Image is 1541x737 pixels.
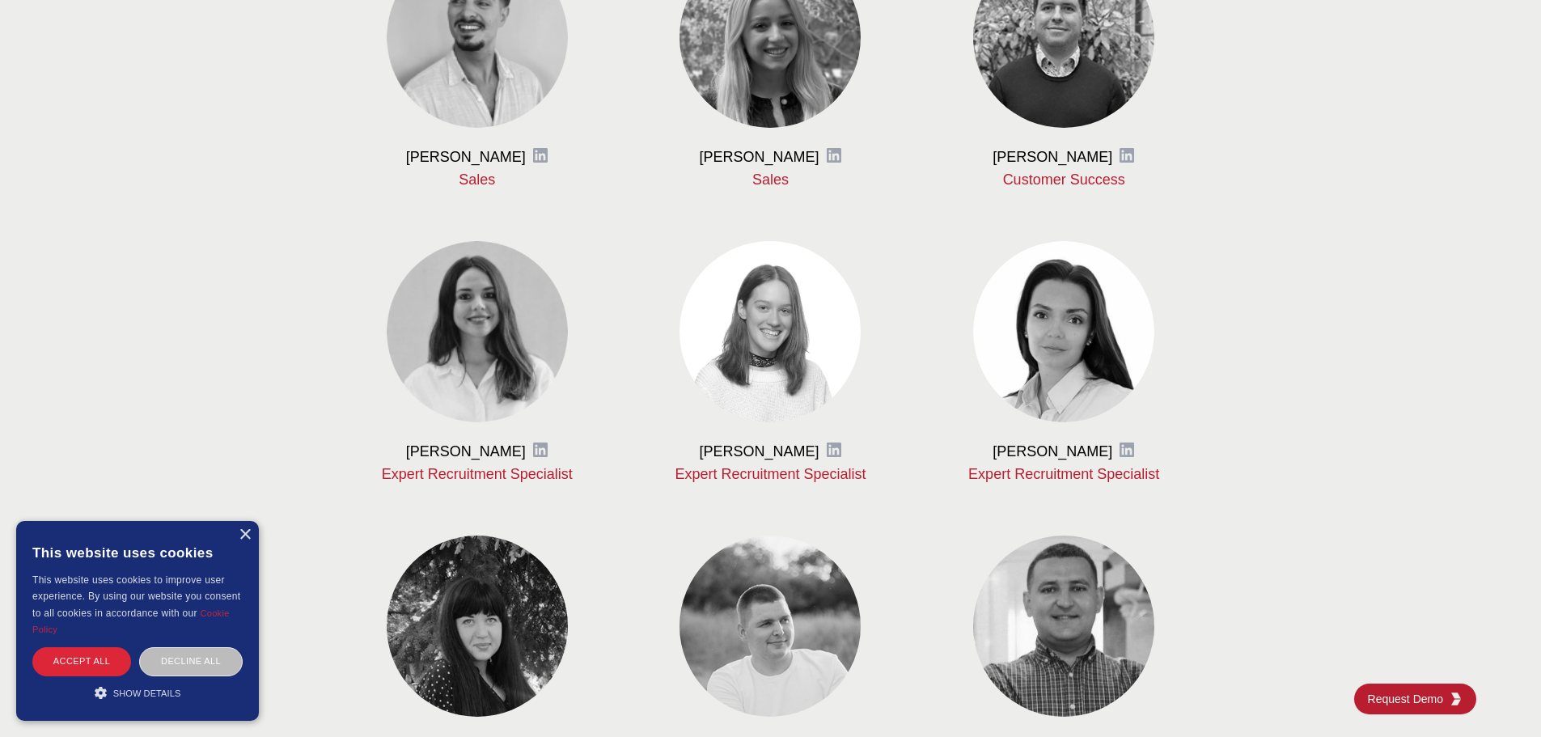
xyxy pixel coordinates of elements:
img: Serhii Prokopenko [973,536,1154,717]
p: Expert Recruitment Specialist [943,464,1185,484]
img: Yelyzaveta Krotova [387,536,568,717]
p: Expert Recruitment Specialist [650,464,891,484]
h3: [PERSON_NAME] [406,442,526,461]
a: Request DemoKGG [1354,684,1476,714]
h3: [PERSON_NAME] [699,147,819,167]
div: Accept all [32,647,131,676]
h3: [PERSON_NAME] [406,147,526,167]
span: Request Demo [1368,691,1450,707]
iframe: Chat Widget [1460,659,1541,737]
div: Show details [32,684,243,701]
p: Expert Recruitment Specialist [357,464,599,484]
div: Close [239,529,251,541]
div: This website uses cookies [32,533,243,572]
span: Show details [113,688,181,698]
img: Zhanna Podtykan [973,241,1154,422]
h3: [PERSON_NAME] [699,442,819,461]
img: Pavlo Krotov [679,536,861,717]
p: Sales [650,170,891,189]
p: Customer Success [943,170,1185,189]
img: Karina Stopachynska [387,241,568,422]
a: Cookie Policy [32,608,230,634]
img: KGG [1450,693,1463,705]
h3: [PERSON_NAME] [993,442,1112,461]
h3: [PERSON_NAME] [993,147,1112,167]
img: Daryna Podoliak [679,241,861,422]
p: Sales [357,170,599,189]
div: Decline all [139,647,243,676]
span: This website uses cookies to improve user experience. By using our website you consent to all coo... [32,574,240,619]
